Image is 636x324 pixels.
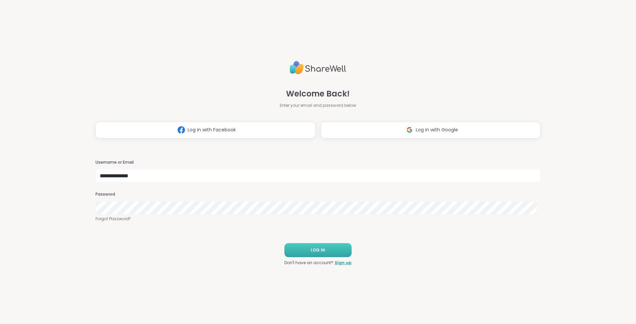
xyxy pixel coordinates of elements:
[290,58,346,77] img: ShareWell Logo
[311,247,325,253] span: LOG IN
[95,216,541,222] a: Forgot Password?
[416,126,458,133] span: Log in with Google
[95,122,315,138] button: Log in with Facebook
[321,122,541,138] button: Log in with Google
[280,102,356,108] span: Enter your email and password below
[175,124,188,136] img: ShareWell Logomark
[188,126,236,133] span: Log in with Facebook
[335,260,352,266] a: Sign up
[95,192,541,197] h3: Password
[403,124,416,136] img: ShareWell Logomark
[284,243,352,257] button: LOG IN
[286,88,350,100] span: Welcome Back!
[95,160,541,165] h3: Username or Email
[284,260,333,266] span: Don't have an account?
